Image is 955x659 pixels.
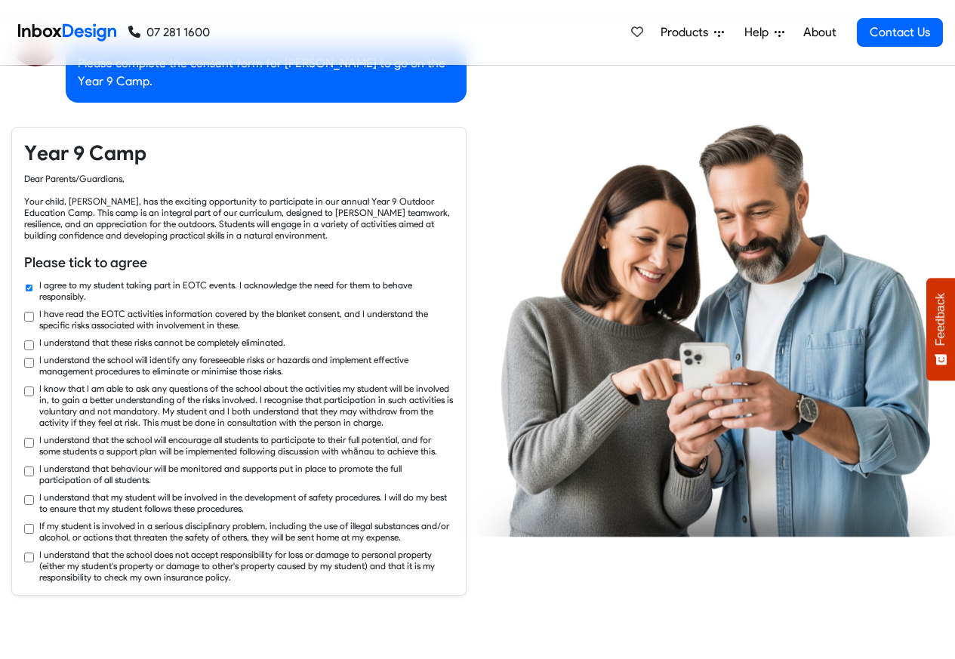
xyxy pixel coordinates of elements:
[39,463,454,485] label: I understand that behaviour will be monitored and supports put in place to promote the full parti...
[39,383,454,428] label: I know that I am able to ask any questions of the school about the activities my student will be ...
[24,253,454,273] h6: Please tick to agree
[128,23,210,42] a: 07 281 1600
[738,17,790,48] a: Help
[24,173,454,241] div: Dear Parents/Guardians, Your child, [PERSON_NAME], has the exciting opportunity to participate in...
[39,434,454,457] label: I understand that the school will encourage all students to participate to their full potential, ...
[24,140,454,167] h4: Year 9 Camp
[66,42,467,103] div: Please complete the consent form for [PERSON_NAME] to go on the Year 9 Camp.
[926,278,955,380] button: Feedback - Show survey
[661,23,714,42] span: Products
[39,279,454,302] label: I agree to my student taking part in EOTC events. I acknowledge the need for them to behave respo...
[655,17,730,48] a: Products
[39,337,285,348] label: I understand that these risks cannot be completely eliminated.
[39,549,454,583] label: I understand that the school does not accept responsibility for loss or damage to personal proper...
[857,18,943,47] a: Contact Us
[799,17,840,48] a: About
[39,308,454,331] label: I have read the EOTC activities information covered by the blanket consent, and I understand the ...
[39,491,454,514] label: I understand that my student will be involved in the development of safety procedures. I will do ...
[39,520,454,543] label: If my student is involved in a serious disciplinary problem, including the use of illegal substan...
[39,354,454,377] label: I understand the school will identify any foreseeable risks or hazards and implement effective ma...
[744,23,775,42] span: Help
[934,293,947,346] span: Feedback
